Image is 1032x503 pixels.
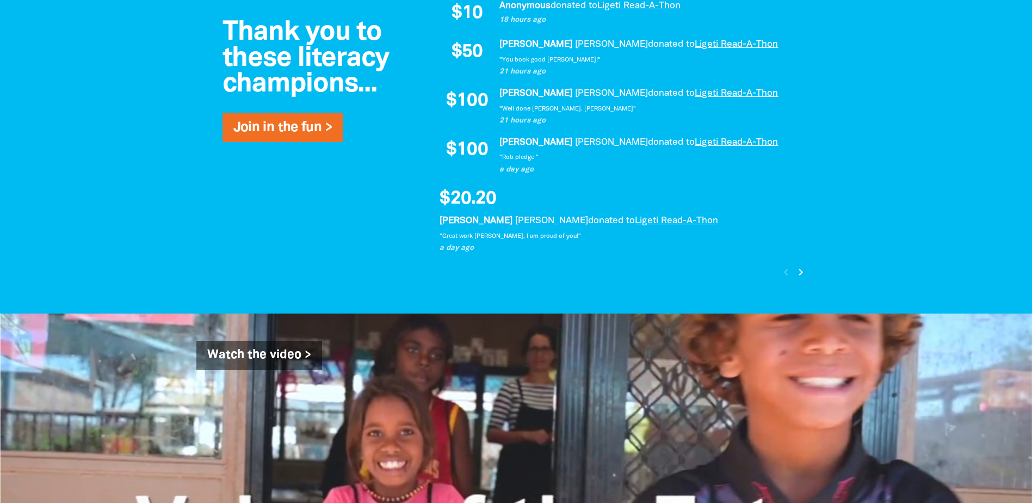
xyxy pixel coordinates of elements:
[499,40,572,48] em: [PERSON_NAME]
[588,217,635,225] span: donated to
[440,234,581,239] em: "Great work [PERSON_NAME], I am proud of you!"
[575,138,648,146] em: [PERSON_NAME]
[233,121,332,134] a: Join in the fun >
[695,89,778,97] a: Ligeti Read-A-Thon
[648,40,695,48] span: donated to
[695,40,778,48] a: Ligeti Read-A-Thon
[793,265,808,280] button: Next page
[499,15,799,26] p: 18 hours ago
[440,243,799,254] p: a day ago
[499,89,572,97] em: [PERSON_NAME]
[499,138,572,146] em: [PERSON_NAME]
[196,341,322,370] a: Watch the video >
[551,2,597,10] span: donated to
[499,57,601,63] em: "You book good [PERSON_NAME]!"
[452,4,483,23] span: $10
[499,106,636,112] em: "Well done [PERSON_NAME]. [PERSON_NAME]"
[499,66,799,77] p: 21 hours ago
[452,43,483,62] span: $50
[446,92,488,111] span: $100
[575,89,648,97] em: [PERSON_NAME]
[223,20,390,97] span: Thank you to these literacy champions...
[499,2,551,10] em: Anonymous
[635,217,718,225] a: Ligeti Read-A-Thon
[597,2,681,10] a: Ligeti Read-A-Thon
[499,155,539,160] em: "Rob pledge "
[499,115,799,126] p: 21 hours ago
[648,89,695,97] span: donated to
[648,138,695,146] span: donated to
[515,217,588,225] em: [PERSON_NAME]
[440,217,512,225] em: [PERSON_NAME]
[440,190,496,208] span: $20.20
[446,141,488,160] span: $100
[499,164,799,175] p: a day ago
[575,40,648,48] em: [PERSON_NAME]
[695,138,778,146] a: Ligeti Read-A-Thon
[794,266,807,279] i: chevron_right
